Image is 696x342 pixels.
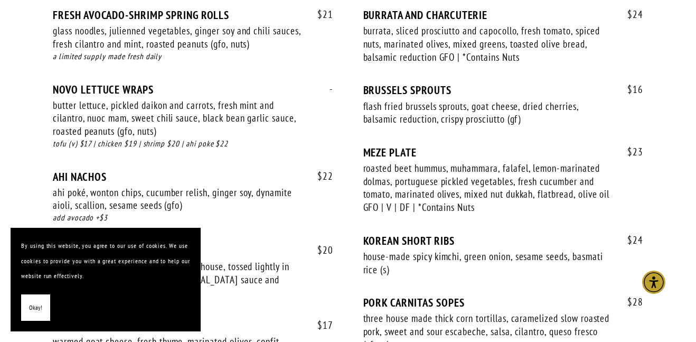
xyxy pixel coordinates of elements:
[627,83,633,96] span: $
[642,271,665,294] div: Accessibility Menu
[363,234,644,247] div: KOREAN SHORT RIBS
[617,296,643,308] span: 28
[307,244,333,256] span: 20
[53,51,333,63] div: a limited supply made fresh daily
[319,83,333,95] span: -
[29,300,42,316] span: Okay!
[53,8,333,22] div: FRESH AVOCADO-SHRIMP SPRING ROLLS
[21,238,190,284] p: By using this website, you agree to our use of cookies. We use cookies to provide you with a grea...
[617,84,643,96] span: 16
[53,83,333,96] div: NOVO LETTUCE WRAPS
[307,8,333,21] span: 21
[307,319,333,331] span: 17
[617,8,643,21] span: 24
[363,162,614,214] div: roasted beet hummus, muhammara, falafel, lemon-marinated dolmas, portuguese pickled vegetables, f...
[53,186,303,212] div: ahi poké, wonton chips, cucumber relish, ginger soy, dynamite aioli, scallion, sesame seeds (gfo)
[53,24,303,50] div: glass noodles, julienned vegetables, ginger soy and chili sauces, fresh cilantro and mint, roaste...
[363,100,614,126] div: flash fried brussels sprouts, goat cheese, dried cherries, balsamic reduction, crispy prosciutto ...
[363,250,614,276] div: house-made spicy kimchi, green onion, sesame seeds, basmati rice (s)
[307,170,333,182] span: 22
[363,8,644,22] div: BURRATA AND CHARCUTERIE
[617,146,643,158] span: 23
[317,244,323,256] span: $
[627,295,633,308] span: $
[53,319,333,332] div: CHEVRE
[53,212,333,224] div: add avocado +$3
[363,296,644,309] div: PORK CARNITAS SOPES
[53,99,303,138] div: butter lettuce, pickled daikon and carrots, fresh mint and cilantro, nuoc mam, sweet chili sauce,...
[11,228,201,331] section: Cookie banner
[363,24,614,63] div: burrata, sliced prosciutto and capocollo, fresh tomato, spiced nuts, marinated olives, mixed gree...
[53,138,333,150] div: tofu (v) $17 | chicken $19 | shrimp $20 | ahi poke $22
[617,234,643,246] span: 24
[21,294,50,321] button: Okay!
[627,145,633,158] span: $
[317,319,323,331] span: $
[317,170,323,182] span: $
[363,146,644,159] div: MEZE PLATE
[317,8,323,21] span: $
[627,8,633,21] span: $
[627,234,633,246] span: $
[363,84,644,97] div: BRUSSELS SPROUTS
[53,170,333,183] div: AHI NACHOS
